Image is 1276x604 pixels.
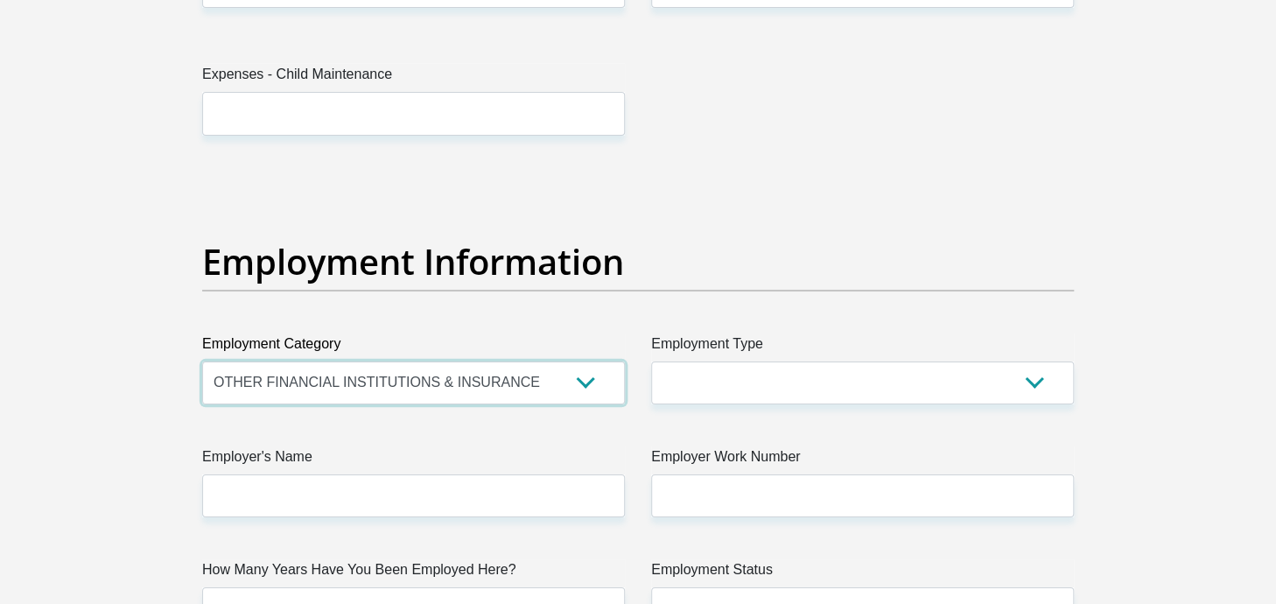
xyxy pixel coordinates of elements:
label: Employment Status [651,559,1074,587]
h2: Employment Information [202,241,1074,283]
label: Employer Work Number [651,446,1074,474]
label: How Many Years Have You Been Employed Here? [202,559,625,587]
input: Expenses - Child Maintenance [202,92,625,135]
label: Expenses - Child Maintenance [202,64,625,92]
input: Employer Work Number [651,474,1074,517]
label: Employment Category [202,334,625,362]
label: Employer's Name [202,446,625,474]
label: Employment Type [651,334,1074,362]
input: Employer's Name [202,474,625,517]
